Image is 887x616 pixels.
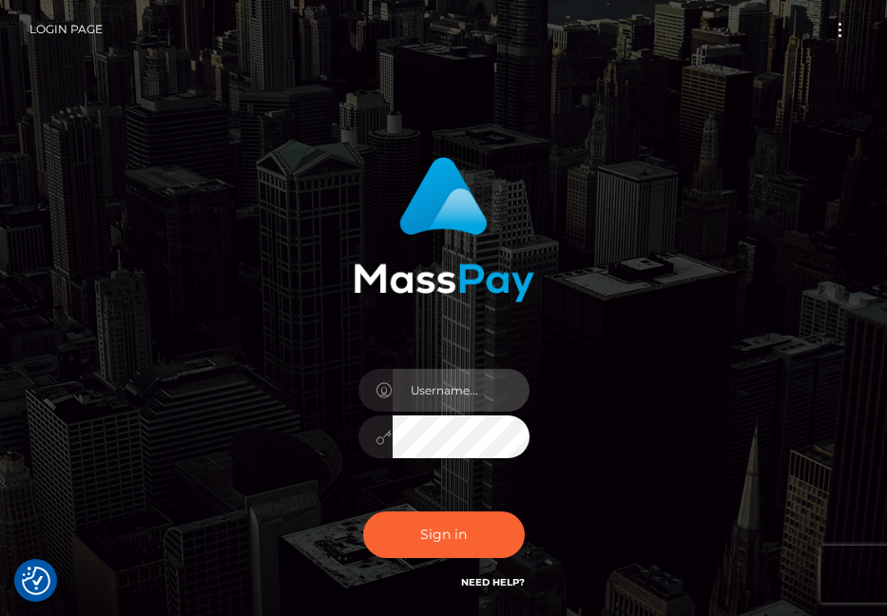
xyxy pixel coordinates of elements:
input: Username... [393,369,530,412]
a: Login Page [29,10,103,49]
img: Revisit consent button [22,567,50,595]
button: Sign in [363,511,525,558]
button: Consent Preferences [22,567,50,595]
button: Toggle navigation [822,17,858,43]
a: Need Help? [461,576,525,588]
img: MassPay Login [354,157,534,302]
